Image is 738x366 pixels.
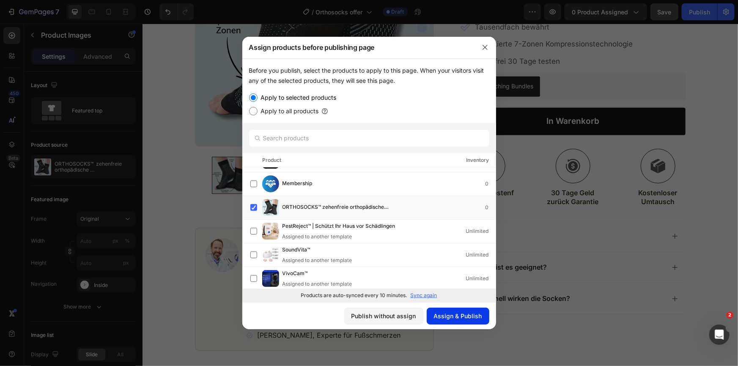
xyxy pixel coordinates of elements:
[262,246,279,263] img: product-img
[328,58,338,68] img: KachingBundles.png
[466,156,489,164] div: Inventory
[488,165,542,183] p: Kostenloser Umtausch
[332,16,490,25] span: patentierte 7-Zonen Kompressionstechnologie
[326,208,351,217] p: Vorteile
[345,58,391,67] div: Kaching Bundles
[283,222,395,231] span: PestReject™ | Schützt Ihr Haus vor Schädlingen
[318,84,543,112] button: In Warenkorb
[262,270,279,287] img: product-img
[301,292,407,299] p: Products are auto-synced every 10 minutes.
[326,239,404,248] p: Für wen ist es geeignet?
[351,311,416,320] div: Publish without assign
[709,325,730,345] iframe: Intercom live chat
[283,246,310,255] span: SoundVita™
[486,203,496,212] div: 0
[63,215,97,249] img: gempages_578863101407920763-7ec2c679-2950-4001-8fbf-b4dd37b1f18b.webp
[404,93,457,103] div: In Warenkorb
[727,312,733,319] span: 2
[283,203,430,212] span: ORTHOSOCKS™ zehenfreie orthopädische Kompressionssocken
[466,227,496,235] div: Unlimited
[104,229,280,299] p: ​"Ich empfehle die Orthosocks™ Kompressionssocken, da sie die Blutzirkulation fördern und Entzünd...
[326,270,428,279] p: Wie schnell wirken die Socken?
[466,274,496,283] div: Unlimited
[249,130,489,147] input: Search products
[242,59,496,303] div: />
[283,269,308,279] span: VivoCam™
[283,179,313,188] span: Membership
[403,165,457,183] p: 30 Tage Geld zurück Garantie
[332,33,417,42] span: Risikofrei 30 Tage testen
[434,311,482,320] div: Assign & Publish
[258,106,319,116] label: Apply to all products
[344,308,423,325] button: Publish without assign
[249,66,489,86] div: Before you publish, select the products to apply to this page. When your visitors visit any of th...
[242,36,474,58] div: Assign products before publishing page
[411,292,437,299] p: Sync again
[115,307,258,316] p: [PERSON_NAME], Experte für Fußschmerzen
[280,147,290,157] button: Carousel Next Arrow
[283,257,352,264] div: Assigned to another template
[258,93,337,103] label: Apply to selected products
[262,175,279,192] img: product-img
[262,223,279,240] img: product-img
[283,280,352,288] div: Assigned to another template
[486,180,496,188] div: 0
[427,308,489,325] button: Assign & Publish
[283,233,409,240] div: Assigned to another template
[263,156,282,164] div: Product
[318,165,372,183] p: Versandkostenfrei
[262,199,279,216] img: product-img
[321,53,398,73] button: Kaching Bundles
[466,251,496,259] div: Unlimited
